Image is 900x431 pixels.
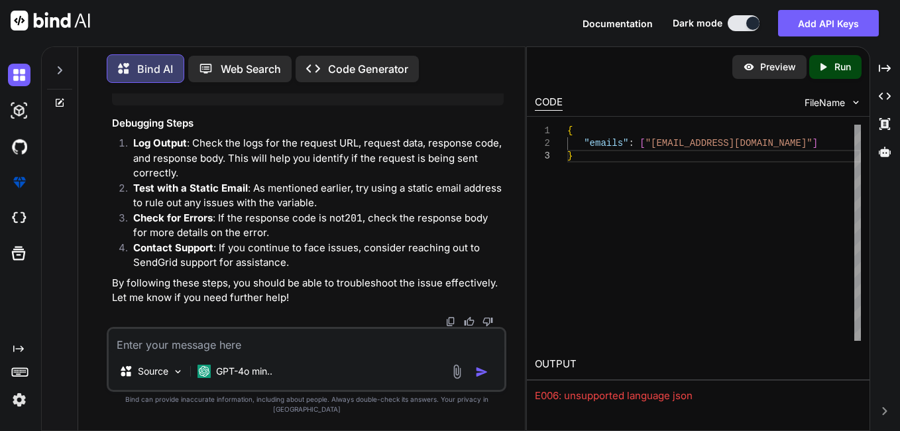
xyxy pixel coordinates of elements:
[133,182,248,194] strong: Test with a Static Email
[8,171,30,194] img: premium
[673,17,722,30] span: Dark mode
[8,64,30,86] img: darkChat
[585,138,629,149] span: "emails"
[834,60,851,74] p: Run
[112,276,504,306] p: By following these steps, you should be able to troubleshoot the issue effectively. Let me know i...
[640,138,646,149] span: [
[133,212,213,224] strong: Check for Errors
[138,365,168,378] p: Source
[535,150,550,162] div: 3
[8,135,30,158] img: githubDark
[464,316,475,327] img: like
[445,316,456,327] img: copy
[535,137,550,150] div: 2
[482,316,493,327] img: dislike
[345,212,363,225] code: 201
[8,99,30,122] img: darkAi-studio
[137,61,173,77] p: Bind AI
[535,95,563,111] div: CODE
[583,18,653,29] span: Documentation
[107,395,506,414] p: Bind can provide inaccurate information, including about people. Always double-check its answers....
[11,11,90,31] img: Bind AI
[760,60,796,74] p: Preview
[629,138,634,149] span: :
[475,365,488,379] img: icon
[133,241,213,254] strong: Contact Support
[535,125,550,137] div: 1
[112,116,504,131] h3: Debugging Steps
[567,125,573,136] span: {
[743,61,755,73] img: preview
[221,61,281,77] p: Web Search
[133,181,504,211] p: : As mentioned earlier, try using a static email address to rule out any issues with the variable.
[813,138,818,149] span: ]
[216,365,272,378] p: GPT-4o min..
[527,349,869,380] h2: OUTPUT
[778,10,879,36] button: Add API Keys
[133,211,504,241] p: : If the response code is not , check the response body for more details on the error.
[8,207,30,229] img: cloudideIcon
[449,364,465,379] img: attachment
[133,241,504,271] p: : If you continue to face issues, consider reaching out to SendGrid support for assistance.
[8,389,30,411] img: settings
[328,61,408,77] p: Code Generator
[133,136,504,181] p: : Check the logs for the request URL, request data, response code, and response body. This will h...
[646,138,813,149] span: "[EMAIL_ADDRESS][DOMAIN_NAME]"
[535,389,861,404] div: E006: unsupported language json
[805,96,845,109] span: FileName
[172,366,184,377] img: Pick Models
[133,137,187,149] strong: Log Output
[583,17,653,31] button: Documentation
[197,365,211,378] img: GPT-4o mini
[850,97,862,108] img: chevron down
[567,151,573,161] span: }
